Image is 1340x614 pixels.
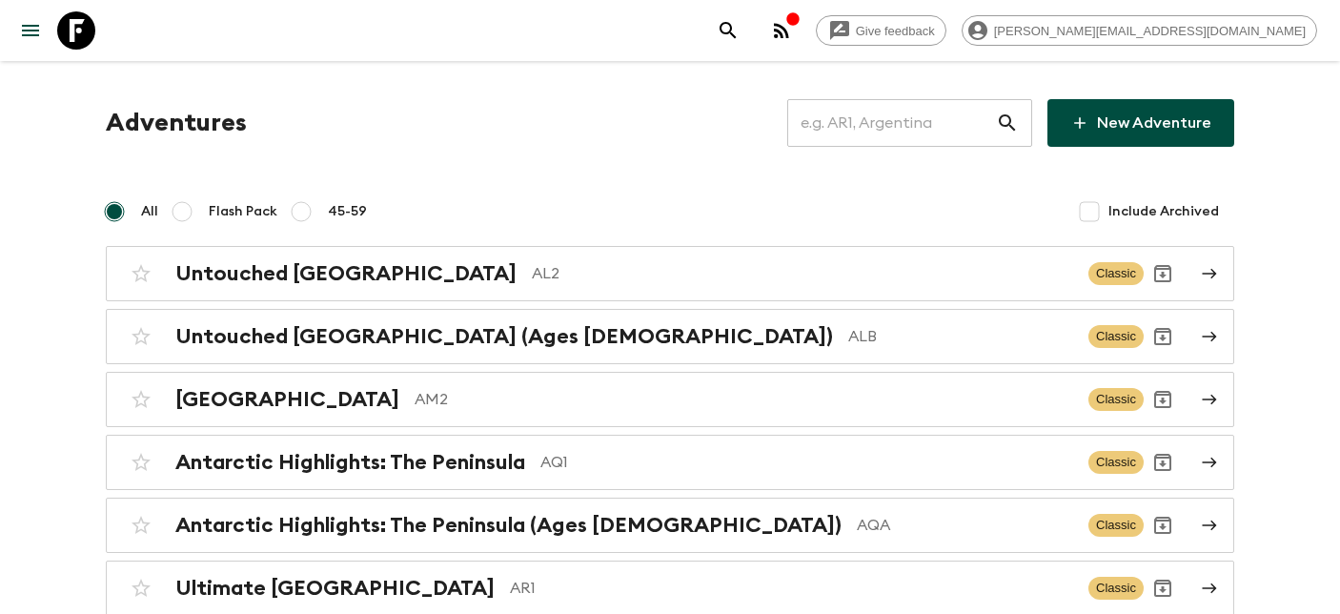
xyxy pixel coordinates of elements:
[1088,451,1144,474] span: Classic
[175,261,517,286] h2: Untouched [GEOGRAPHIC_DATA]
[532,262,1073,285] p: AL2
[11,11,50,50] button: menu
[106,309,1234,364] a: Untouched [GEOGRAPHIC_DATA] (Ages [DEMOGRAPHIC_DATA])ALBClassicArchive
[1144,255,1182,293] button: Archive
[510,577,1073,600] p: AR1
[1144,443,1182,481] button: Archive
[1144,506,1182,544] button: Archive
[787,96,996,150] input: e.g. AR1, Argentina
[1144,569,1182,607] button: Archive
[845,24,945,38] span: Give feedback
[962,15,1317,46] div: [PERSON_NAME][EMAIL_ADDRESS][DOMAIN_NAME]
[1088,577,1144,600] span: Classic
[209,202,277,221] span: Flash Pack
[175,324,833,349] h2: Untouched [GEOGRAPHIC_DATA] (Ages [DEMOGRAPHIC_DATA])
[1144,380,1182,419] button: Archive
[175,450,525,475] h2: Antarctic Highlights: The Peninsula
[816,15,946,46] a: Give feedback
[175,513,842,538] h2: Antarctic Highlights: The Peninsula (Ages [DEMOGRAPHIC_DATA])
[175,576,495,601] h2: Ultimate [GEOGRAPHIC_DATA]
[1088,514,1144,537] span: Classic
[106,372,1234,427] a: [GEOGRAPHIC_DATA]AM2ClassicArchive
[857,514,1073,537] p: AQA
[106,498,1234,553] a: Antarctic Highlights: The Peninsula (Ages [DEMOGRAPHIC_DATA])AQAClassicArchive
[709,11,747,50] button: search adventures
[1108,202,1219,221] span: Include Archived
[175,387,399,412] h2: [GEOGRAPHIC_DATA]
[1047,99,1234,147] a: New Adventure
[106,246,1234,301] a: Untouched [GEOGRAPHIC_DATA]AL2ClassicArchive
[1088,325,1144,348] span: Classic
[984,24,1316,38] span: [PERSON_NAME][EMAIL_ADDRESS][DOMAIN_NAME]
[1088,262,1144,285] span: Classic
[106,104,247,142] h1: Adventures
[848,325,1073,348] p: ALB
[1144,317,1182,356] button: Archive
[1088,388,1144,411] span: Classic
[328,202,367,221] span: 45-59
[415,388,1073,411] p: AM2
[141,202,158,221] span: All
[106,435,1234,490] a: Antarctic Highlights: The PeninsulaAQ1ClassicArchive
[540,451,1073,474] p: AQ1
